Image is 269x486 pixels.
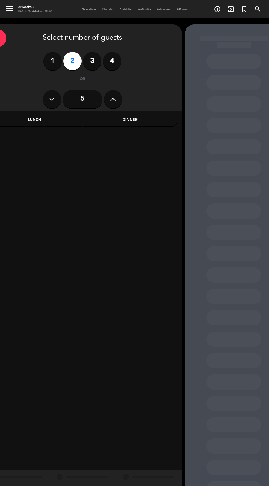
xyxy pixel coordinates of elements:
label: 2 [63,52,82,70]
span: Special reservation [238,4,251,14]
span: Early-access [154,8,174,10]
span: BOOK TABLE [211,4,224,14]
span: WALK IN [224,4,238,14]
i: add_circle_outline [214,5,221,13]
span: Floorplan [99,8,116,10]
span: My bookings [79,8,99,10]
span: SEARCH [251,4,264,14]
span: Waiting list [135,8,154,10]
div: Aprazível [18,5,52,9]
label: 3 [83,52,101,70]
i: menu [5,4,14,13]
div: [DATE] 9. October - 08:54 [18,9,52,13]
i: exit_to_app [227,5,234,13]
i: turned_in_not [241,5,248,13]
i: search [254,5,261,13]
label: 4 [103,52,121,70]
span: Availability [116,8,135,10]
div: Dinner [83,114,177,126]
span: Gift cards [174,8,191,10]
div: or [72,76,92,82]
label: 1 [43,52,62,70]
button: menu [5,4,14,15]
